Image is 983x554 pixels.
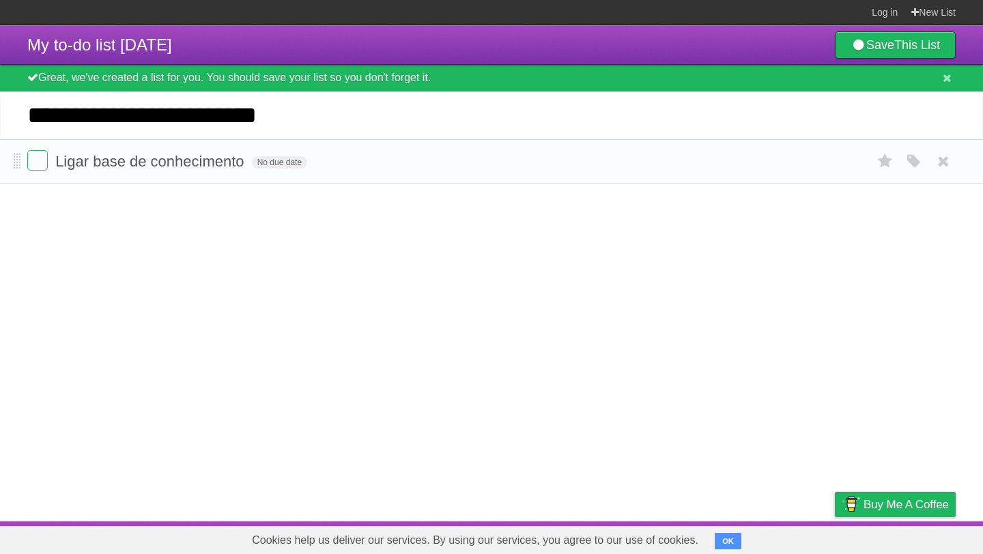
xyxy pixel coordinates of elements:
[894,38,940,52] b: This List
[817,525,853,551] a: Privacy
[715,533,741,549] button: OK
[252,156,307,169] span: No due date
[698,525,754,551] a: Developers
[27,35,172,54] span: My to-do list [DATE]
[771,525,801,551] a: Terms
[835,492,956,517] a: Buy me a coffee
[27,150,48,171] label: Done
[653,525,682,551] a: About
[238,527,712,554] span: Cookies help us deliver our services. By using our services, you agree to our use of cookies.
[870,525,956,551] a: Suggest a feature
[842,493,860,516] img: Buy me a coffee
[872,150,898,173] label: Star task
[864,493,949,516] span: Buy me a coffee
[55,153,247,170] span: Ligar base de conhecimento
[835,31,956,59] a: SaveThis List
